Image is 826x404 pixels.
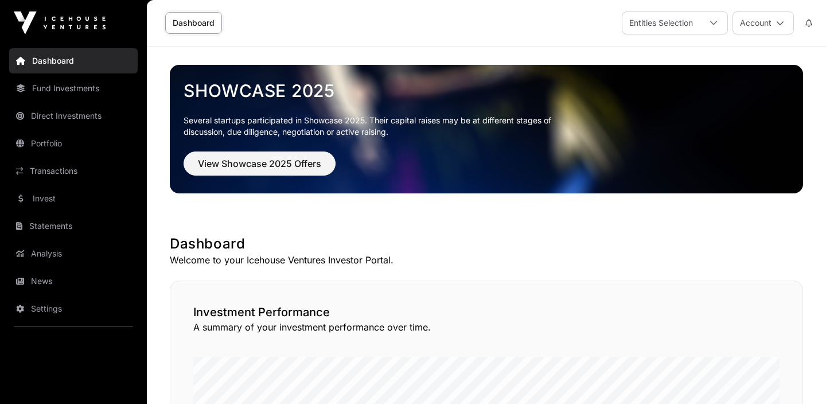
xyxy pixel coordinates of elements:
[193,320,780,334] p: A summary of your investment performance over time.
[170,235,803,253] h1: Dashboard
[622,12,700,34] div: Entities Selection
[184,80,789,101] a: Showcase 2025
[9,76,138,101] a: Fund Investments
[733,11,794,34] button: Account
[184,151,336,176] button: View Showcase 2025 Offers
[9,296,138,321] a: Settings
[9,158,138,184] a: Transactions
[184,115,569,138] p: Several startups participated in Showcase 2025. Their capital raises may be at different stages o...
[9,48,138,73] a: Dashboard
[184,163,336,174] a: View Showcase 2025 Offers
[9,186,138,211] a: Invest
[9,241,138,266] a: Analysis
[9,131,138,156] a: Portfolio
[9,269,138,294] a: News
[9,213,138,239] a: Statements
[198,157,321,170] span: View Showcase 2025 Offers
[165,12,222,34] a: Dashboard
[9,103,138,129] a: Direct Investments
[170,253,803,267] p: Welcome to your Icehouse Ventures Investor Portal.
[193,304,780,320] h2: Investment Performance
[14,11,106,34] img: Icehouse Ventures Logo
[170,65,803,193] img: Showcase 2025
